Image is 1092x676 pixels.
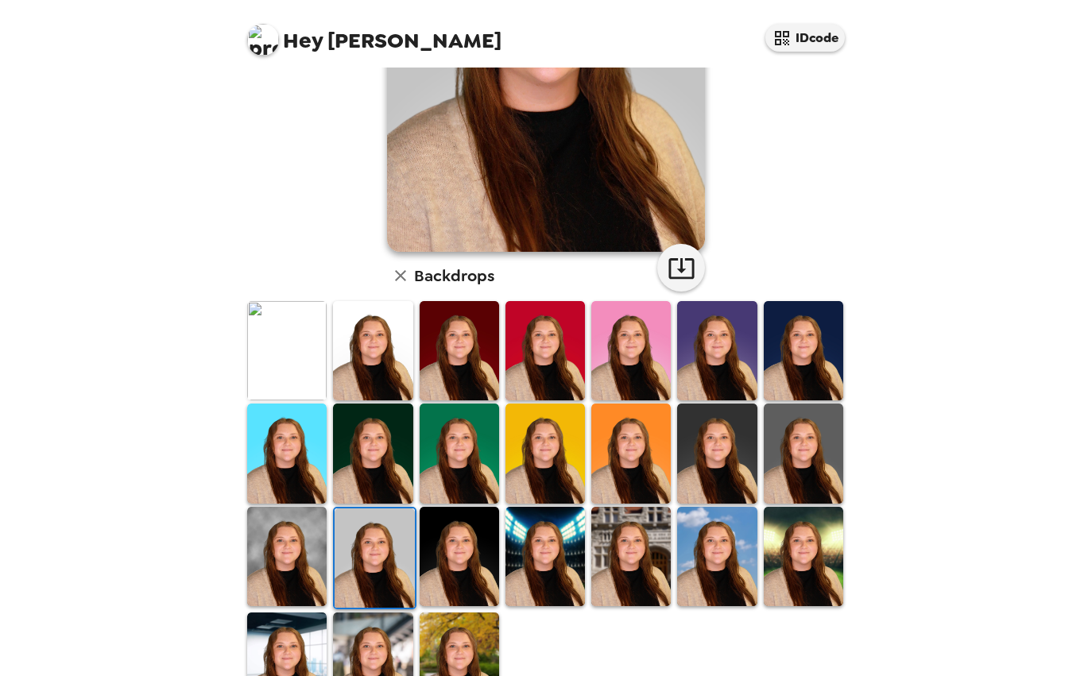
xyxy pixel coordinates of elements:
[247,16,501,52] span: [PERSON_NAME]
[247,301,327,400] img: Original
[247,24,279,56] img: profile pic
[283,26,323,55] span: Hey
[765,24,845,52] button: IDcode
[414,263,494,288] h6: Backdrops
